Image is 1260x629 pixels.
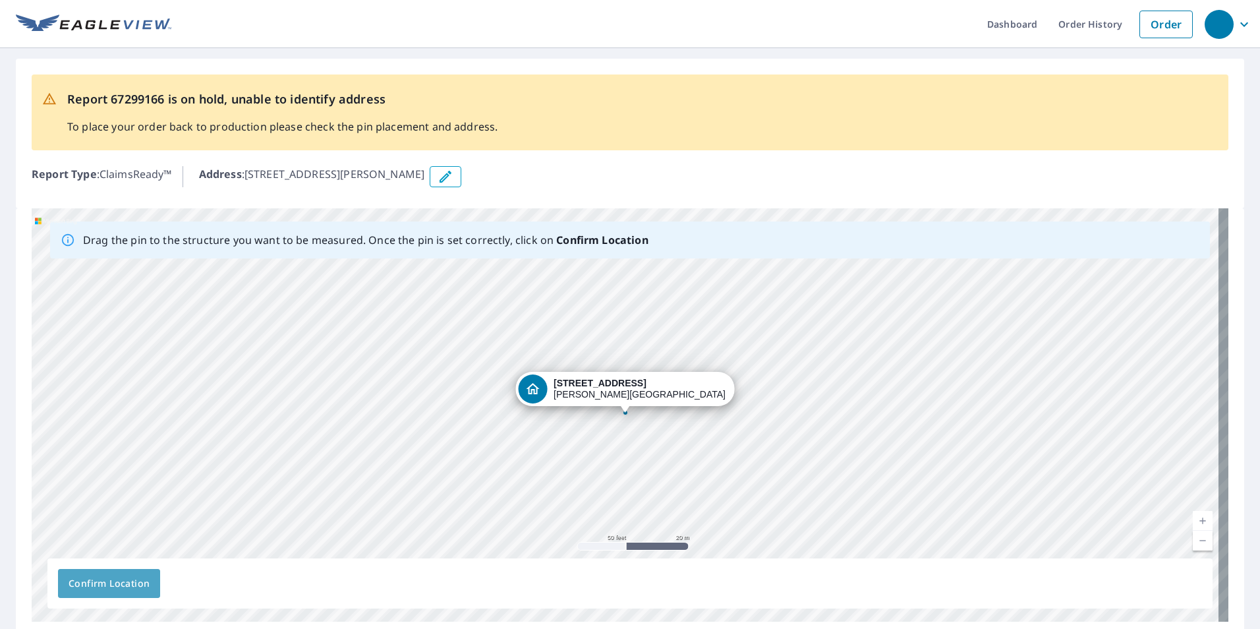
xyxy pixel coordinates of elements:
p: : [STREET_ADDRESS][PERSON_NAME] [199,166,425,187]
b: Address [199,167,242,181]
p: To place your order back to production please check the pin placement and address. [67,119,498,135]
a: Current Level 19, Zoom In [1193,511,1213,531]
p: : ClaimsReady™ [32,166,172,187]
p: Report 67299166 is on hold, unable to identify address [67,90,498,108]
b: Report Type [32,167,97,181]
img: EV Logo [16,15,171,34]
span: Confirm Location [69,576,150,592]
button: Confirm Location [58,569,160,598]
div: [PERSON_NAME][GEOGRAPHIC_DATA] [554,378,726,400]
strong: [STREET_ADDRESS] [554,378,646,388]
p: Drag the pin to the structure you want to be measured. Once the pin is set correctly, click on [83,232,648,248]
div: Dropped pin, building 1, Residential property, 1220 8TH STREET Howard Lake, MN 55349 [515,372,735,413]
a: Order [1139,11,1193,38]
a: Current Level 19, Zoom Out [1193,531,1213,551]
b: Confirm Location [556,233,648,247]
